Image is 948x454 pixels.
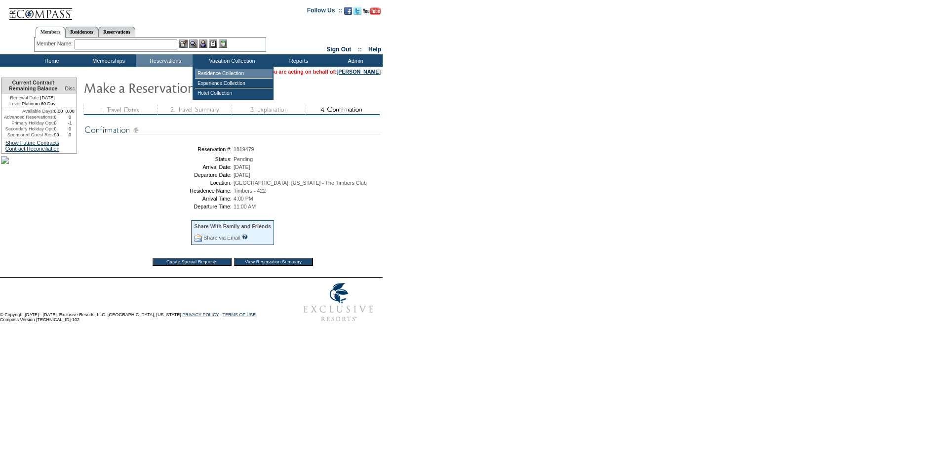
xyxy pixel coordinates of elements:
td: -1 [63,120,77,126]
td: 0 [63,126,77,132]
td: Residence Collection [195,69,273,79]
img: View [189,40,197,48]
td: Departure Date: [86,172,232,178]
img: step4_state2.gif [306,105,380,115]
img: Become our fan on Facebook [344,7,352,15]
img: Follow us on Twitter [354,7,361,15]
td: Home [22,54,79,67]
td: [DATE] [1,94,63,101]
a: PRIVACY POLICY [182,312,219,317]
td: Location: [86,180,232,186]
td: Follow Us :: [307,6,342,18]
div: Member Name: [37,40,75,48]
td: 0 [54,114,63,120]
td: Vacation Collection [193,54,269,67]
img: sailboat_sidebar.jpg [1,156,9,164]
a: Show Future Contracts [5,140,59,146]
a: Share via Email [203,235,240,241]
td: Memberships [79,54,136,67]
span: Pending [234,156,253,162]
td: 0 [63,132,77,138]
td: Platinum 60 Day [1,101,63,108]
td: Primary Holiday Opt: [1,120,54,126]
span: Level: [9,101,22,107]
input: View Reservation Summary [234,258,313,266]
a: Follow us on Twitter [354,10,361,16]
a: Help [368,46,381,53]
span: 4:00 PM [234,196,253,202]
a: Members [36,27,66,38]
td: Available Days: [1,108,54,114]
img: step2_state3.gif [158,105,232,115]
td: 0 [63,114,77,120]
td: Status: [86,156,232,162]
div: Share With Family and Friends [194,223,271,229]
td: Hotel Collection [195,88,273,98]
a: Reservations [98,27,135,37]
td: Arrival Date: [86,164,232,170]
td: Current Contract Remaining Balance [1,78,63,94]
img: b_calculator.gif [219,40,227,48]
img: b_edit.gif [179,40,188,48]
img: Exclusive Resorts [294,278,383,327]
input: What is this? [242,234,248,240]
img: Reservations [209,40,217,48]
a: Residences [65,27,98,37]
td: Arrival Time: [86,196,232,202]
span: :: [358,46,362,53]
span: 11:00 AM [234,204,256,209]
td: Residence Name: [86,188,232,194]
span: Timbers - 422 [234,188,266,194]
a: Contract Reconciliation [5,146,60,152]
td: Departure Time: [86,204,232,209]
a: Sign Out [326,46,351,53]
a: TERMS OF USE [223,312,256,317]
a: Subscribe to our YouTube Channel [363,10,381,16]
img: step3_state3.gif [232,105,306,115]
a: Become our fan on Facebook [344,10,352,16]
img: Impersonate [199,40,207,48]
img: Make Reservation [83,78,281,97]
td: Secondary Holiday Opt: [1,126,54,132]
span: [DATE] [234,164,250,170]
span: Disc. [65,85,77,91]
span: [GEOGRAPHIC_DATA], [US_STATE] - The Timbers Club [234,180,367,186]
td: 0.00 [63,108,77,114]
td: 99 [54,132,63,138]
span: [DATE] [234,172,250,178]
td: 0 [54,126,63,132]
td: Experience Collection [195,79,273,88]
td: Reservation #: [86,146,232,152]
img: Subscribe to our YouTube Channel [363,7,381,15]
td: Sponsored Guest Res: [1,132,54,138]
td: 0 [54,120,63,126]
img: step1_state3.gif [83,105,158,115]
a: [PERSON_NAME] [337,69,381,75]
input: Create Special Requests [153,258,232,266]
span: 1819479 [234,146,254,152]
span: Renewal Date: [10,95,40,101]
td: Advanced Reservations: [1,114,54,120]
span: You are acting on behalf of: [268,69,381,75]
td: Admin [326,54,383,67]
td: Reports [269,54,326,67]
td: 6.00 [54,108,63,114]
td: Reservations [136,54,193,67]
